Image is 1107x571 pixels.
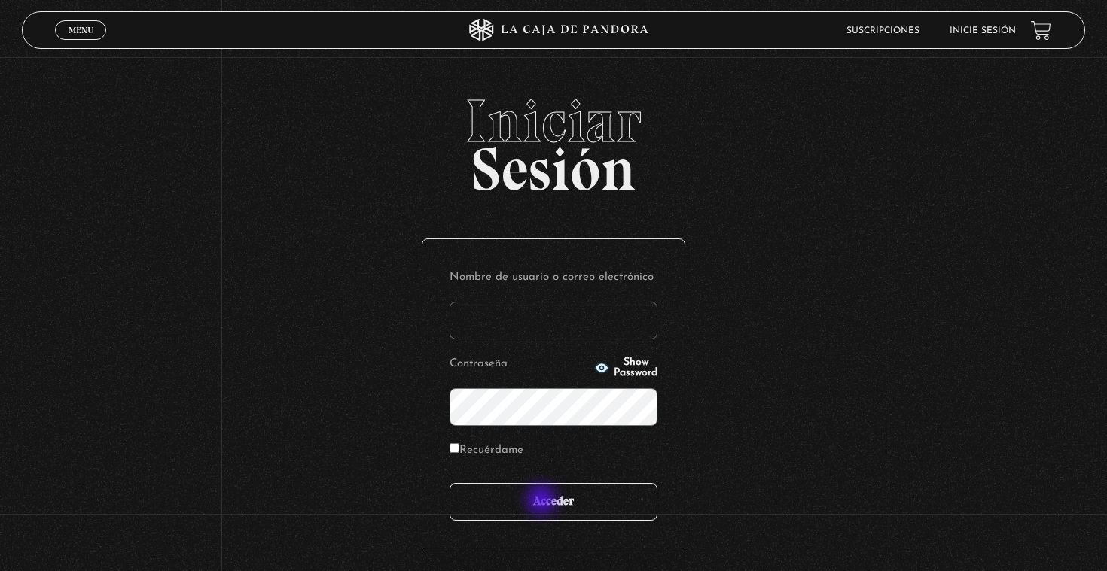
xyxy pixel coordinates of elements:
[22,91,1084,187] h2: Sesión
[22,91,1084,151] span: Iniciar
[450,266,657,290] label: Nombre de usuario o correo electrónico
[594,357,657,378] button: Show Password
[950,26,1016,35] a: Inicie sesión
[614,357,657,378] span: Show Password
[846,26,919,35] a: Suscripciones
[450,483,657,521] input: Acceder
[450,439,523,463] label: Recuérdame
[450,353,590,376] label: Contraseña
[1031,20,1051,41] a: View your shopping cart
[69,26,93,35] span: Menu
[450,443,459,453] input: Recuérdame
[63,38,99,49] span: Cerrar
